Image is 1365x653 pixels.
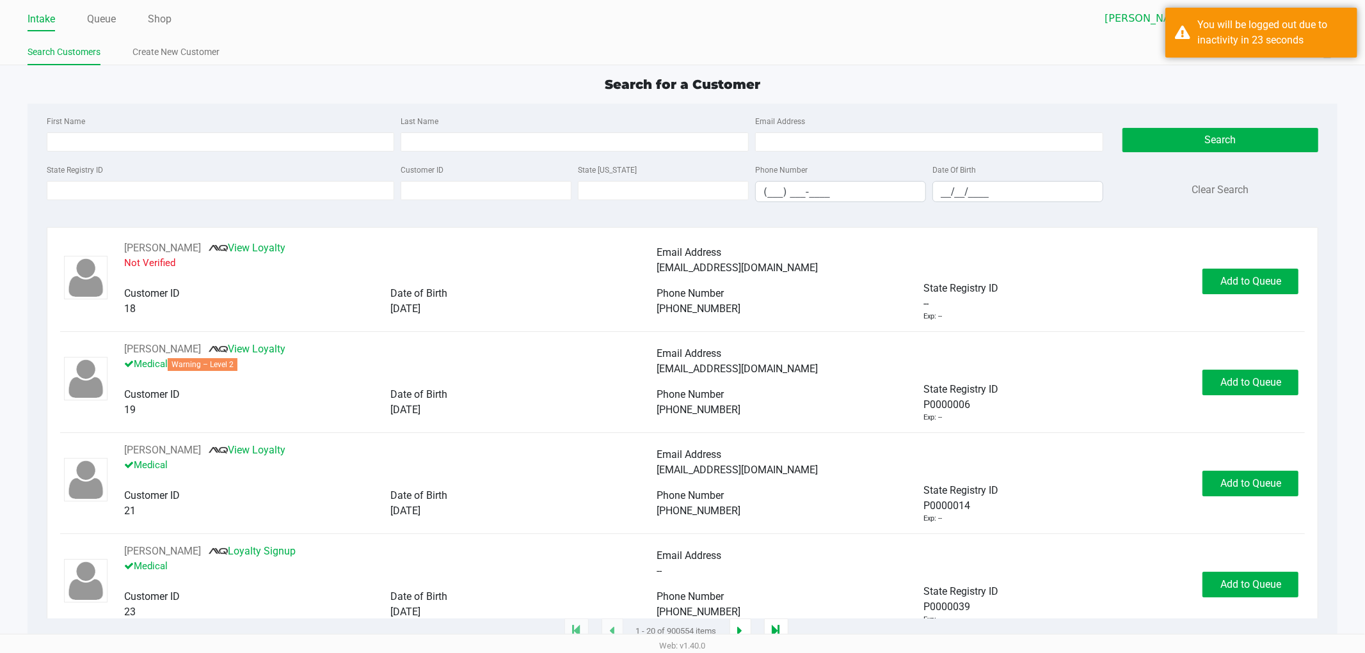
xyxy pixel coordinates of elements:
[1202,370,1298,395] button: Add to Queue
[124,357,657,372] p: Medical
[124,342,201,357] button: See customer info
[564,618,589,644] app-submit-button: Move to first page
[755,181,926,202] kendo-maskedtextbox: Format: (999) 999-9999
[390,505,420,517] span: [DATE]
[932,181,1103,202] kendo-maskedtextbox: Format: MM/DD/YYYY
[923,599,970,615] span: P0000039
[657,363,818,375] span: [EMAIL_ADDRESS][DOMAIN_NAME]
[401,116,438,127] label: Last Name
[124,559,657,574] p: Medical
[657,565,662,577] span: --
[124,303,136,315] span: 18
[755,116,805,127] label: Email Address
[209,444,285,456] a: View Loyalty
[932,164,976,176] label: Date Of Birth
[1202,269,1298,294] button: Add to Queue
[923,514,942,524] div: Exp: --
[933,182,1103,201] input: Format: MM/DD/YYYY
[657,388,724,400] span: Phone Number
[602,618,623,644] app-submit-button: Previous
[47,116,85,127] label: First Name
[657,303,741,315] span: [PHONE_NUMBER]
[657,287,724,299] span: Phone Number
[124,256,657,271] p: Not Verified
[923,311,942,322] div: Exp: --
[923,498,970,514] span: P0000014
[390,489,447,501] span: Date of Birth
[87,10,116,28] a: Queue
[124,505,136,517] span: 21
[1197,17,1348,48] div: You will be logged out due to inactivity in 23 seconds
[578,164,637,176] label: State [US_STATE]
[1105,11,1229,26] span: [PERSON_NAME][GEOGRAPHIC_DATA]
[636,625,717,638] span: 1 - 20 of 900554 items
[390,287,447,299] span: Date of Birth
[1220,477,1281,489] span: Add to Queue
[605,77,760,92] span: Search for a Customer
[209,343,285,355] a: View Loyalty
[657,448,722,460] span: Email Address
[1220,376,1281,388] span: Add to Queue
[660,641,706,650] span: Web: v1.40.0
[657,505,741,517] span: [PHONE_NUMBER]
[132,44,220,60] a: Create New Customer
[657,404,741,416] span: [PHONE_NUMBER]
[1122,128,1318,152] button: Search
[657,606,741,618] span: [PHONE_NUMBER]
[764,618,788,644] app-submit-button: Move to last page
[923,383,998,395] span: State Registry ID
[1220,578,1281,590] span: Add to Queue
[390,590,447,602] span: Date of Birth
[168,358,237,371] span: Warning – Level 2
[1220,275,1281,287] span: Add to Queue
[1192,182,1249,198] button: Clear Search
[730,618,751,644] app-submit-button: Next
[657,464,818,476] span: [EMAIL_ADDRESS][DOMAIN_NAME]
[401,164,443,176] label: Customer ID
[124,287,180,299] span: Customer ID
[755,164,808,176] label: Phone Number
[124,388,180,400] span: Customer ID
[657,549,722,562] span: Email Address
[124,590,180,602] span: Customer ID
[923,282,998,294] span: State Registry ID
[657,590,724,602] span: Phone Number
[390,404,420,416] span: [DATE]
[657,347,722,359] span: Email Address
[124,544,201,559] button: See customer info
[756,182,925,201] input: Format: (999) 999-9999
[124,404,136,416] span: 19
[28,10,55,28] a: Intake
[390,606,420,618] span: [DATE]
[923,397,970,413] span: P0000006
[124,240,201,256] button: See customer info
[1202,471,1298,496] button: Add to Queue
[923,484,998,496] span: State Registry ID
[657,246,722,258] span: Email Address
[209,242,285,254] a: View Loyalty
[209,545,296,557] a: Loyalty Signup
[923,296,929,311] span: --
[28,44,100,60] a: Search Customers
[923,615,942,625] div: Exp: --
[923,413,942,423] div: Exp: --
[47,164,103,176] label: State Registry ID
[1237,7,1256,30] button: Select
[124,458,657,473] p: Medical
[390,303,420,315] span: [DATE]
[657,262,818,274] span: [EMAIL_ADDRESS][DOMAIN_NAME]
[1202,572,1298,597] button: Add to Queue
[148,10,172,28] a: Shop
[657,489,724,501] span: Phone Number
[390,388,447,400] span: Date of Birth
[124,443,201,458] button: See customer info
[124,606,136,618] span: 23
[124,489,180,501] span: Customer ID
[923,585,998,597] span: State Registry ID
